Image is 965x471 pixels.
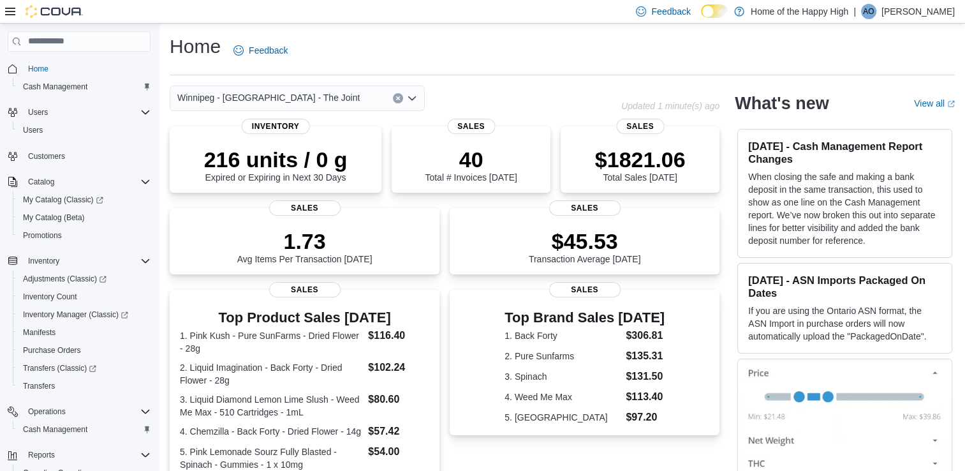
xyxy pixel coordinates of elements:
span: Reports [28,450,55,460]
dt: 4. Chemzilla - Back Forty - Dried Flower - 14g [180,425,363,438]
dt: 1. Back Forty [505,329,621,342]
span: Transfers [23,381,55,391]
span: Sales [269,200,341,216]
a: Promotions [18,228,67,243]
button: Cash Management [13,421,156,438]
span: Cash Management [18,79,151,94]
p: 216 units / 0 g [204,147,348,172]
span: Users [18,123,151,138]
button: Inventory [23,253,64,269]
dt: 3. Spinach [505,370,621,383]
dt: 2. Pure Sunfarms [505,350,621,363]
span: Promotions [18,228,151,243]
dd: $97.20 [626,410,665,425]
dd: $113.40 [626,389,665,405]
a: Purchase Orders [18,343,86,358]
h1: Home [170,34,221,59]
span: Users [28,107,48,117]
button: Operations [3,403,156,421]
button: Reports [23,447,60,463]
span: Customers [23,148,151,164]
span: Sales [269,282,341,297]
span: Manifests [18,325,151,340]
dd: $116.40 [368,328,429,343]
h3: [DATE] - Cash Management Report Changes [748,140,941,165]
dt: 4. Weed Me Max [505,391,621,403]
span: My Catalog (Beta) [18,210,151,225]
button: Cash Management [13,78,156,96]
span: Sales [447,119,495,134]
a: Transfers (Classic) [18,361,101,376]
div: Total # Invoices [DATE] [425,147,517,183]
button: Promotions [13,227,156,244]
a: My Catalog (Beta) [18,210,90,225]
button: Open list of options [407,93,417,103]
button: Users [23,105,53,120]
span: Feedback [249,44,288,57]
span: Catalog [28,177,54,187]
span: Inventory Count [23,292,77,302]
h3: Top Brand Sales [DATE] [505,310,665,325]
button: Operations [23,404,71,419]
a: Inventory Count [18,289,82,304]
a: Adjustments (Classic) [13,270,156,288]
p: Home of the Happy High [751,4,848,19]
span: Sales [549,200,621,216]
div: Transaction Average [DATE] [529,228,641,264]
span: Feedback [651,5,690,18]
button: Inventory [3,252,156,270]
p: 40 [425,147,517,172]
button: My Catalog (Beta) [13,209,156,227]
span: Purchase Orders [18,343,151,358]
span: Operations [28,407,66,417]
a: Cash Management [18,79,92,94]
span: Sales [549,282,621,297]
span: Cash Management [23,82,87,92]
dd: $54.00 [368,444,429,460]
button: Users [3,103,156,121]
span: Purchase Orders [23,345,81,355]
input: Dark Mode [701,4,728,18]
span: Inventory Manager (Classic) [18,307,151,322]
span: Inventory [242,119,310,134]
p: Updated 1 minute(s) ago [621,101,719,111]
span: Promotions [23,230,62,241]
span: Adjustments (Classic) [18,271,151,287]
p: 1.73 [237,228,372,254]
div: Aryn Oakley [861,4,876,19]
a: Transfers [18,378,60,394]
span: Users [23,105,151,120]
a: Home [23,61,54,77]
h3: [DATE] - ASN Imports Packaged On Dates [748,274,941,299]
button: Users [13,121,156,139]
a: Transfers (Classic) [13,359,156,377]
span: Transfers [18,378,151,394]
dd: $80.60 [368,392,429,407]
a: Inventory Manager (Classic) [18,307,133,322]
a: View allExternal link [914,98,955,108]
span: Inventory [23,253,151,269]
span: Cash Management [23,424,87,435]
button: Customers [3,147,156,165]
button: Catalog [3,173,156,191]
span: Home [23,61,151,77]
svg: External link [947,100,955,108]
span: AO [863,4,874,19]
p: [PERSON_NAME] [881,4,955,19]
span: Adjustments (Classic) [23,274,107,284]
p: When closing the safe and making a bank deposit in the same transaction, this used to show as one... [748,170,941,247]
dt: 1. Pink Kush - Pure SunFarms - Dried Flower - 28g [180,329,363,355]
dd: $131.50 [626,369,665,384]
span: My Catalog (Classic) [18,192,151,207]
div: Expired or Expiring in Next 30 Days [204,147,348,183]
a: Manifests [18,325,61,340]
span: My Catalog (Classic) [23,195,103,205]
a: Users [18,123,48,138]
span: Reports [23,447,151,463]
a: My Catalog (Classic) [18,192,108,207]
a: Feedback [228,38,293,63]
span: Customers [28,151,65,161]
span: Inventory Manager (Classic) [23,310,128,320]
span: Home [28,64,48,74]
button: Reports [3,446,156,464]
